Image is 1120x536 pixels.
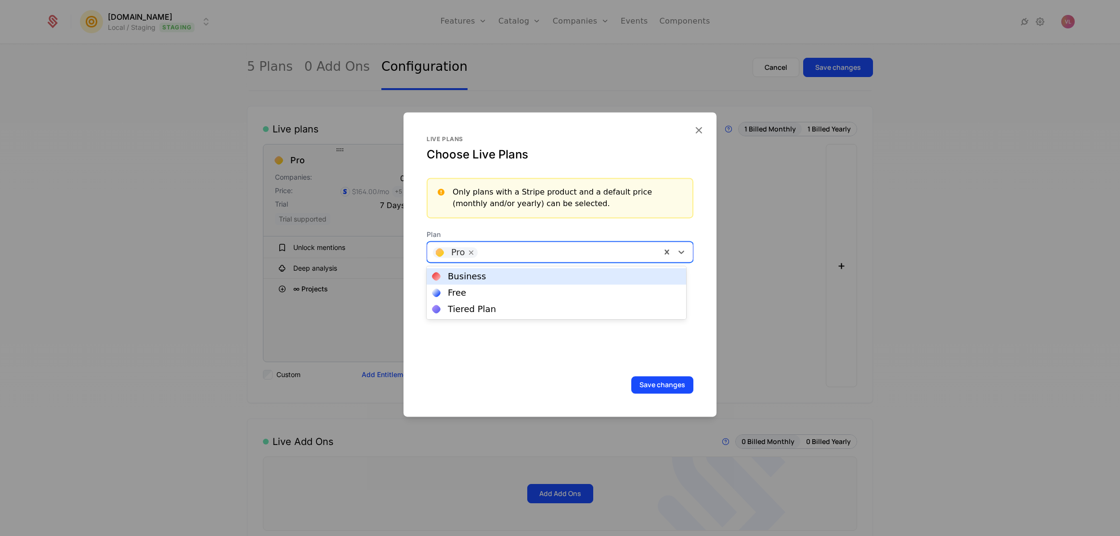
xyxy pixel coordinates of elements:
[427,135,693,143] div: Live plans
[448,288,466,297] div: Free
[631,376,693,393] button: Save changes
[427,147,693,162] div: Choose Live Plans
[448,305,496,314] div: Tiered Plan
[453,186,685,209] div: Only plans with a Stripe product and a default price (monthly and/or yearly) can be selected.
[451,248,465,257] div: Pro
[465,247,478,258] div: Remove [object Object]
[427,230,693,239] span: Plan
[448,272,486,281] div: Business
